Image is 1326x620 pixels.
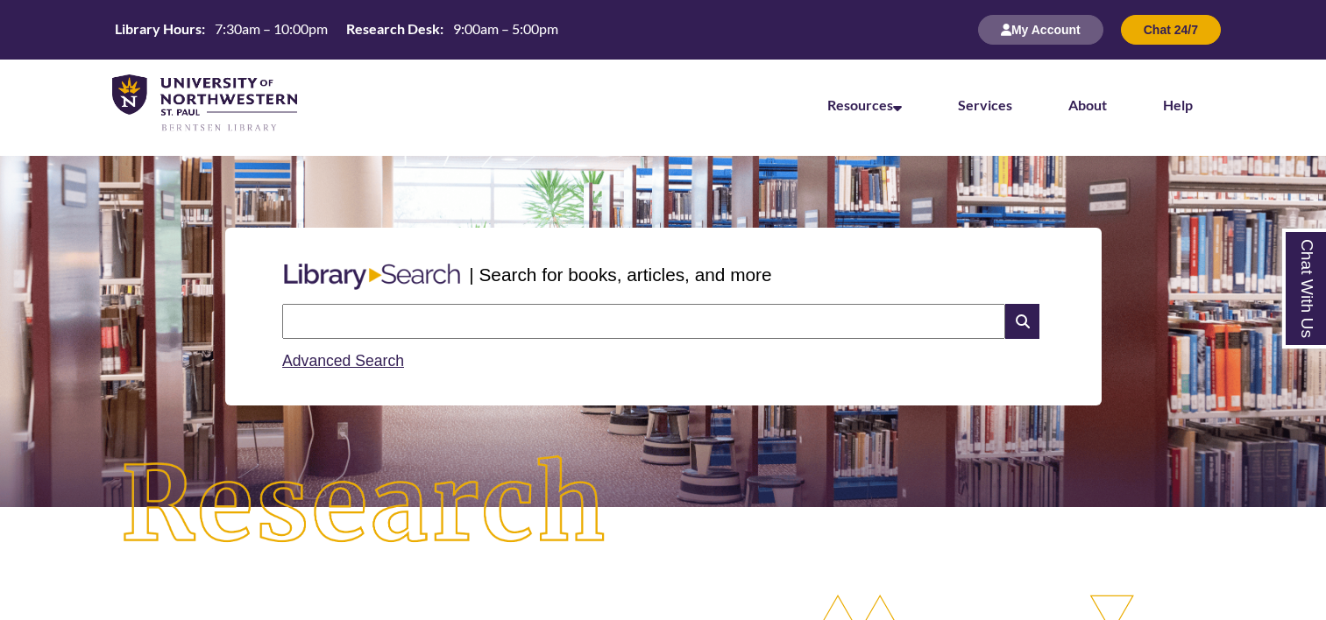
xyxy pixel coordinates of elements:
[1121,15,1221,45] button: Chat 24/7
[1163,96,1193,113] a: Help
[827,96,902,113] a: Resources
[1068,96,1107,113] a: About
[108,19,208,39] th: Library Hours:
[67,402,663,609] img: Research
[469,261,771,288] p: | Search for books, articles, and more
[215,20,328,37] span: 7:30am – 10:00pm
[275,257,469,297] img: Libary Search
[1121,22,1221,37] a: Chat 24/7
[108,19,565,40] a: Hours Today
[978,15,1103,45] button: My Account
[1005,304,1039,339] i: Search
[339,19,446,39] th: Research Desk:
[108,19,565,39] table: Hours Today
[282,352,404,370] a: Advanced Search
[958,96,1012,113] a: Services
[453,20,558,37] span: 9:00am – 5:00pm
[978,22,1103,37] a: My Account
[112,74,297,133] img: UNWSP Library Logo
